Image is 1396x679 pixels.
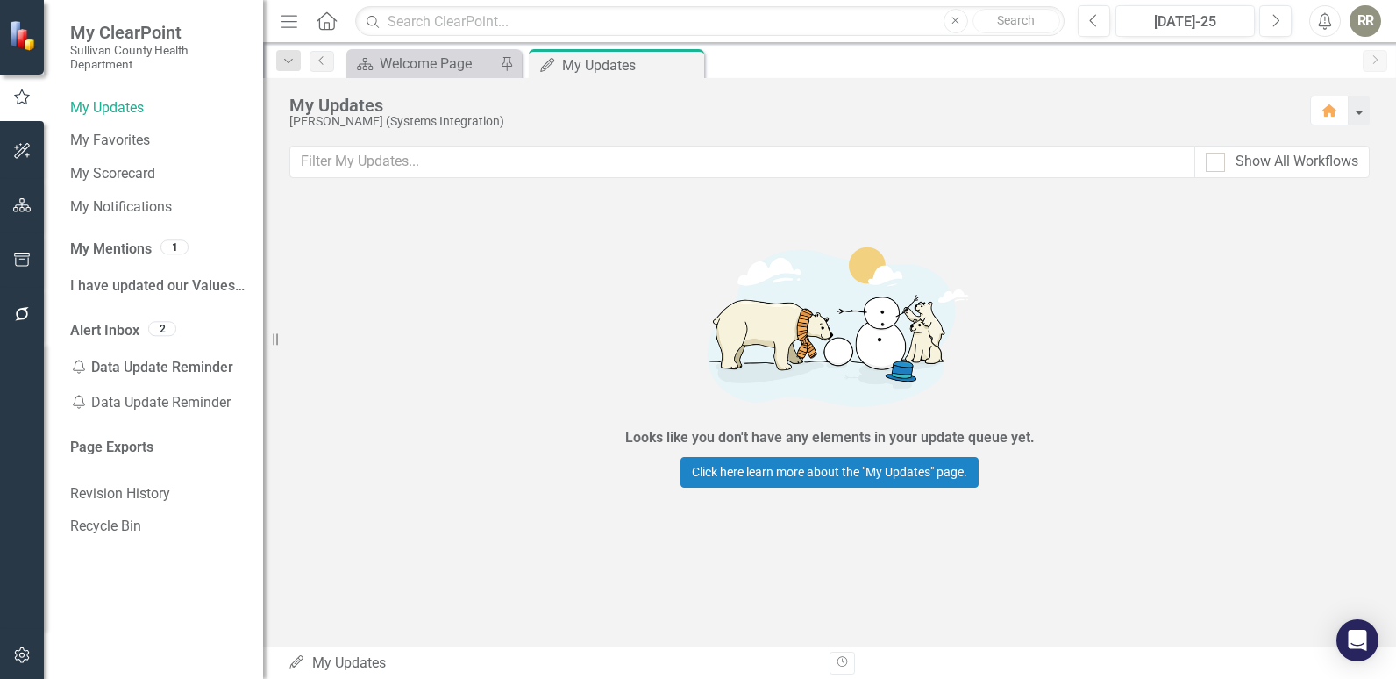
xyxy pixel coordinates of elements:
div: Welcome Page [380,53,495,75]
input: Search ClearPoint... [355,6,1065,37]
button: RR [1350,5,1381,37]
a: Revision History [70,484,246,504]
button: Search [972,9,1060,33]
div: Show All Workflows [1236,152,1358,172]
span: Search [997,13,1035,27]
img: Getting started [566,227,1093,424]
a: My Notifications [70,197,246,218]
div: Open Intercom Messenger [1336,619,1378,661]
small: Sullivan County Health Department [70,43,246,72]
a: Alert Inbox [70,321,139,341]
div: 2 [148,321,176,336]
img: ClearPoint Strategy [9,19,40,51]
a: Click here learn more about the "My Updates" page. [680,457,979,488]
div: Data Update Reminder [70,350,246,385]
a: My Scorecard [70,164,246,184]
div: Data Update Reminder [70,385,246,420]
a: My Updates [70,98,246,118]
button: [DATE]-25 [1115,5,1255,37]
div: My Updates [289,96,1293,115]
input: Filter My Updates... [289,146,1195,178]
a: Recycle Bin [70,517,246,537]
a: My Mentions [70,239,152,260]
div: [PERSON_NAME] (Systems Integration) [289,115,1293,128]
div: 1 [160,240,189,255]
a: My Favorites [70,131,246,151]
a: Page Exports [70,438,153,458]
span: My ClearPoint [70,22,246,43]
div: Looks like you don't have any elements in your update queue yet. [625,428,1035,448]
div: [DATE]-25 [1122,11,1249,32]
div: My Updates [288,654,816,674]
div: My Updates [562,54,700,76]
a: Welcome Page [351,53,495,75]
